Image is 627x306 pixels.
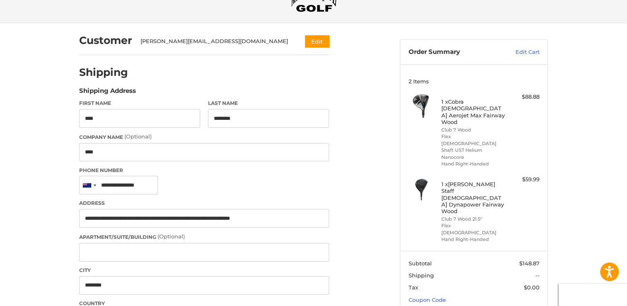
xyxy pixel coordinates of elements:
a: Coupon Code [409,296,446,303]
h2: Customer [79,34,132,47]
label: Address [79,199,329,207]
label: Phone Number [79,167,329,174]
label: City [79,267,329,274]
li: Club 7 Wood 21.5° [441,216,505,223]
h4: 1 x [PERSON_NAME] Staff [DEMOGRAPHIC_DATA] Dynapower Fairway Wood [441,181,505,214]
li: Flex [DEMOGRAPHIC_DATA] [441,133,505,147]
li: Flex [DEMOGRAPHIC_DATA] [441,222,505,236]
label: Apartment/Suite/Building [79,233,329,241]
small: (Optional) [124,133,152,140]
iframe: Google Customer Reviews [559,284,627,306]
span: Tax [409,284,418,291]
h4: 1 x Cobra [DEMOGRAPHIC_DATA] Aerojet Max Fairway Wood [441,98,505,125]
a: Edit Cart [498,48,540,56]
div: $88.88 [507,93,540,101]
li: Shaft UST Helium Nanocore [441,147,505,160]
h2: Shipping [79,66,128,79]
span: -- [535,272,540,279]
h3: 2 Items [409,78,540,85]
li: Hand Right-Handed [441,160,505,168]
li: Hand Right-Handed [441,236,505,243]
legend: Shipping Address [79,86,136,100]
span: Shipping [409,272,434,279]
div: $59.99 [507,175,540,184]
small: (Optional) [157,233,185,240]
label: Last Name [208,100,329,107]
li: Club 7 Wood [441,126,505,134]
span: $0.00 [524,284,540,291]
div: New Zealand: +64 [80,176,99,194]
button: Edit [305,35,329,47]
span: $148.87 [519,260,540,267]
div: [PERSON_NAME][EMAIL_ADDRESS][DOMAIN_NAME] [140,37,289,46]
label: First Name [79,100,200,107]
label: Company Name [79,133,329,141]
span: Subtotal [409,260,432,267]
h3: Order Summary [409,48,498,56]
